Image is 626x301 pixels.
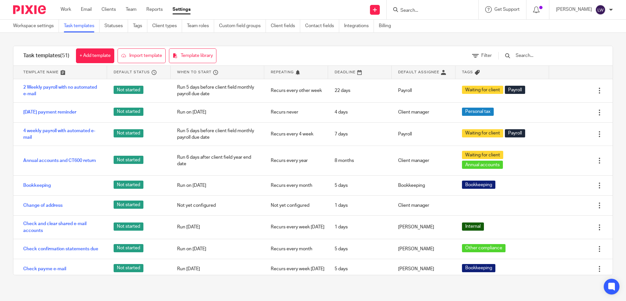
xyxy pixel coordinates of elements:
a: Client fields [271,20,300,32]
p: [PERSON_NAME] [556,6,592,13]
div: Not yet configured [171,197,264,214]
span: Not started [114,86,143,94]
div: [PERSON_NAME] [392,261,455,277]
div: Run 5 days before client field monthly payroll due date [171,79,264,102]
a: Template library [169,48,216,63]
span: Not started [114,244,143,252]
a: Clients [101,6,116,13]
span: Other compliance [465,245,502,251]
a: Billing [379,20,396,32]
a: Workspace settings [13,20,59,32]
a: Team roles [187,20,214,32]
a: Statuses [104,20,128,32]
span: When to start [177,69,212,75]
span: Not started [114,181,143,189]
span: Not started [114,222,143,231]
span: Not started [114,129,143,137]
span: Bookkeeping [465,265,492,271]
a: Custom field groups [219,20,266,32]
span: Not started [114,201,143,209]
a: Tags [133,20,147,32]
div: Recurs every month [264,177,328,194]
a: Check payme e-mail [23,266,66,272]
div: Not yet configured [264,197,328,214]
a: Client types [152,20,182,32]
a: Work [61,6,71,13]
a: Team [126,6,137,13]
span: Payroll [508,130,522,136]
div: Run [DATE] [171,219,264,235]
div: Client manager [392,197,455,214]
a: Change of address [23,202,63,209]
a: Integrations [344,20,374,32]
div: Recurs every year [264,152,328,169]
a: Bookkeeping [23,182,51,189]
span: Filter [481,53,492,58]
span: Template name [23,69,59,75]
img: Pixie [13,5,46,14]
a: [DATE] payment reminder [23,109,76,115]
span: Internal [465,223,481,230]
div: Bookkeeping [392,177,455,194]
h1: Task templates [23,52,69,59]
div: Run on [DATE] [171,241,264,257]
div: 5 days [328,177,392,194]
div: 8 months [328,152,392,169]
input: Search... [515,52,591,59]
div: Run 5 days before client field monthly payroll due date [171,123,264,146]
div: Recurs every 4 week [264,126,328,142]
div: Run on [DATE] [171,104,264,120]
div: Run [DATE] [171,261,264,277]
span: Bookkeeping [465,182,492,188]
div: Recurs never [264,104,328,120]
a: 4 weekly payroll with automated e-mail [23,128,101,141]
span: Not started [114,108,143,116]
span: Default assignee [398,69,439,75]
span: Waiting for client [465,130,500,136]
span: (51) [60,53,69,58]
span: Not started [114,264,143,272]
a: Check confirmation statements due [23,246,98,252]
a: Contact fields [305,20,339,32]
span: Waiting for client [465,152,500,158]
div: Recurs every month [264,241,328,257]
div: [PERSON_NAME] [392,219,455,235]
div: Payroll [392,82,455,99]
a: Import template [118,48,166,63]
span: Repeating [271,69,294,75]
span: Personal tax [465,108,490,115]
span: Get Support [494,7,520,12]
span: Deadline [335,69,356,75]
a: Task templates [64,20,100,32]
span: Tags [462,69,473,75]
div: 4 days [328,104,392,120]
span: Waiting for client [465,87,500,93]
span: Annual accounts [465,162,500,168]
div: Run 6 days after client field year end date [171,149,264,172]
a: Annual accounts and CT600 return [23,157,96,164]
div: 5 days [328,241,392,257]
input: Search [400,8,459,14]
div: Recurs every week [DATE] [264,261,328,277]
img: svg%3E [595,5,606,15]
div: 7 days [328,126,392,142]
a: Settings [173,6,191,13]
a: 2 Weekly payroll with no automated e-mail [23,84,101,97]
span: Payroll [508,87,522,93]
div: 5 days [328,261,392,277]
div: Payroll [392,126,455,142]
a: Check and clear shared e-mail accounts [23,221,101,234]
div: Client manager [392,104,455,120]
div: 1 days [328,219,392,235]
div: 22 days [328,82,392,99]
span: Not started [114,156,143,164]
span: Default status [114,69,150,75]
div: Recurs every other week [264,82,328,99]
a: + Add template [76,48,114,63]
div: 1 days [328,197,392,214]
div: Client manager [392,152,455,169]
div: Recurs every week [DATE] [264,219,328,235]
div: Run on [DATE] [171,177,264,194]
div: [PERSON_NAME] [392,241,455,257]
a: Reports [146,6,163,13]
